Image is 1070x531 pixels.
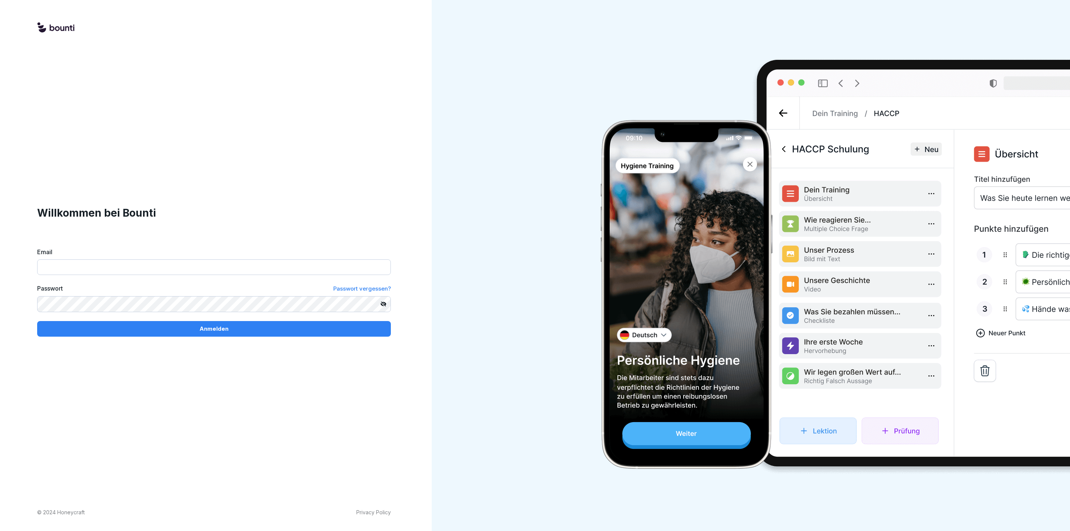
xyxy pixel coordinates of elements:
img: logo.svg [37,22,74,33]
a: Passwort vergessen? [333,284,391,293]
label: Email [37,247,391,256]
label: Passwort [37,284,63,293]
a: Privacy Policy [356,508,391,516]
h1: Willkommen bei Bounti [37,205,391,221]
p: © 2024 Honeycraft [37,508,85,516]
button: Anmelden [37,321,391,337]
span: Passwort vergessen? [333,285,391,292]
p: Anmelden [200,325,228,333]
